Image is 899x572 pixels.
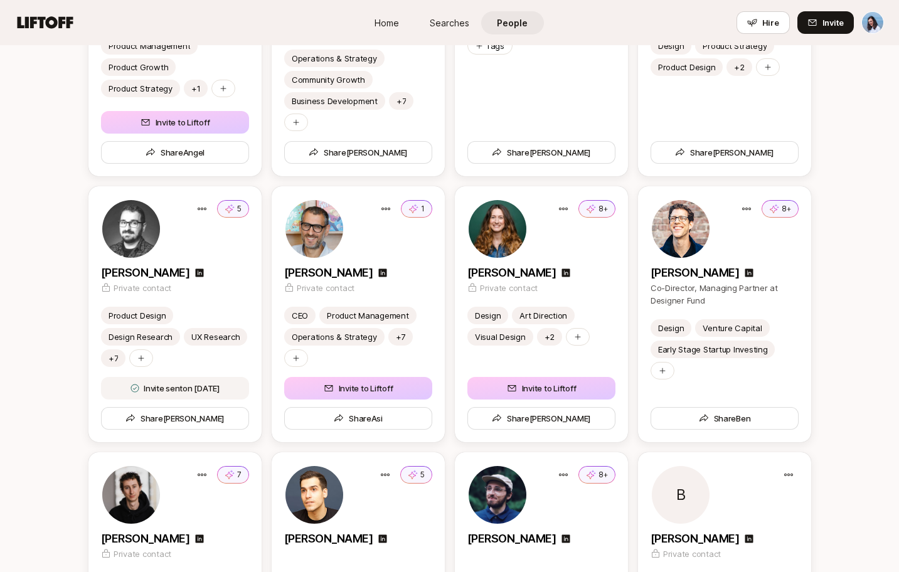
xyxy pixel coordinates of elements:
[420,469,425,480] p: 5
[598,469,608,480] p: 8+
[862,12,883,33] img: Dan Tase
[651,407,799,430] button: ShareBen
[101,530,189,548] p: [PERSON_NAME]
[676,487,685,502] p: B
[598,203,608,214] p: 8+
[797,11,854,34] button: Invite
[638,186,811,442] a: 8+[PERSON_NAME]Co-Director, Managing Partner at Designer FundDesignVenture CapitalEarly Stage Sta...
[191,331,240,343] div: UX Research
[101,141,249,164] button: ShareAngel
[497,16,528,29] span: People
[401,200,432,218] button: 1
[762,16,779,29] span: Hire
[734,61,744,73] p: +2
[762,200,799,218] button: 8+
[703,40,767,52] p: Product Strategy
[109,61,168,73] p: Product Growth
[375,16,399,29] span: Home
[191,82,199,95] p: +1
[400,466,432,484] button: 5
[109,40,190,52] p: Product Management
[467,407,615,430] button: Share[PERSON_NAME]
[418,11,481,34] a: Searches
[519,309,567,322] p: Art Direction
[109,352,118,364] p: +7
[480,282,538,294] p: Private contact
[356,11,418,34] a: Home
[658,61,715,73] p: Product Design
[292,52,377,65] div: Operations & Strategy
[467,377,615,400] button: Invite to Liftoff
[297,282,354,294] p: Private contact
[292,331,377,343] p: Operations & Strategy
[327,309,408,322] p: Product Management
[663,548,721,560] p: Private contact
[284,407,432,430] button: ShareAsi
[125,412,224,425] span: Share [PERSON_NAME]
[237,469,242,480] p: 7
[658,322,684,334] p: Design
[272,186,445,442] a: 1[PERSON_NAME]Private contactCEOProduct ManagementOperations & Strategy+7Invite to LiftoffShareAsi
[651,141,799,164] button: Share[PERSON_NAME]
[861,11,884,34] button: Dan Tase
[822,16,844,29] span: Invite
[469,200,526,258] img: 425b5819_0215_4460_8009_3ae2179fb295.jpg
[467,264,556,282] p: [PERSON_NAME]
[334,412,383,425] span: Share Asi
[491,412,590,425] span: Share [PERSON_NAME]
[114,548,171,560] p: Private contact
[109,309,166,322] div: Product Design
[544,331,554,343] p: +2
[102,466,160,524] img: 5de1d5f3_36b2_4b2e_84e3_c4ee3eb4c91e.jpg
[285,466,343,524] img: ACg8ocLQ3TagK6MISzs3bnaIcGT1D88Eyb3h8sFlrYegyI3zU3I=s160-c
[652,200,710,258] img: ACg8ocLm-7WKXm5P6FOfsomLtf-y8h9QcLHIICRw5Nhk1c-0rtDodec4=s160-c
[475,331,526,343] p: Visual Design
[292,95,378,107] p: Business Development
[486,40,504,52] p: Tags
[101,111,249,134] button: Invite to Liftoff
[102,200,160,258] img: d4a188bc_c7e5_4631_95bd_67dec06ec826.jpg
[284,530,373,548] p: [PERSON_NAME]
[109,331,173,343] div: Design Research
[658,343,767,356] p: Early Stage Startup Investing
[145,146,204,159] span: Share Angel
[421,203,425,214] p: 1
[109,82,173,95] p: Product Strategy
[101,377,249,400] button: Invite senton [DATE]
[467,141,615,164] button: Share[PERSON_NAME]
[284,377,432,400] button: Invite to Liftoff
[703,322,762,334] p: Venture Capital
[578,200,615,218] button: 8+
[651,530,739,548] p: [PERSON_NAME]
[285,200,343,258] img: ec56db89_a867_4194_80b9_bb42a73643d5.jpg
[674,146,774,159] span: Share [PERSON_NAME]
[114,282,171,294] p: Private contact
[88,186,262,442] a: 5[PERSON_NAME]Private contactProduct DesignDesign ResearchUX Research+7Invite senton [DATE]Share[...
[395,331,405,343] p: +7
[308,146,407,159] span: Share [PERSON_NAME]
[284,141,432,164] button: Share[PERSON_NAME]
[237,203,242,214] p: 5
[475,309,501,322] p: Design
[698,412,750,425] span: Share Ben
[469,466,526,524] img: c69c562c_765e_4833_8521_427a2f07419c.jpg
[292,73,365,86] p: Community Growth
[658,40,684,52] p: Design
